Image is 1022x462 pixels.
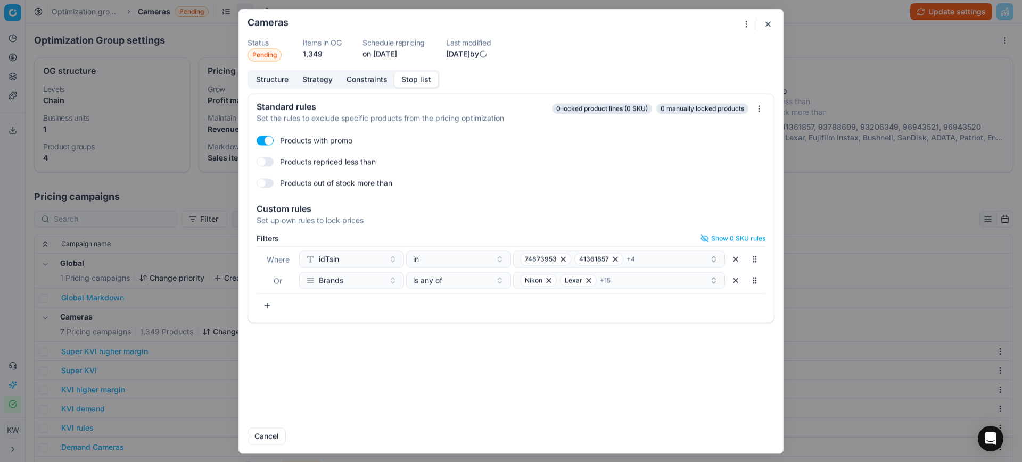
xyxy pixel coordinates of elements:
span: Lexar [565,276,582,284]
h2: Cameras [248,18,289,27]
button: Cancel [248,427,286,444]
label: Products with promo [280,135,352,146]
dt: Status [248,39,282,46]
p: [DATE] by [446,48,491,59]
div: Custom rules [257,204,765,213]
span: 41361857 [579,255,609,263]
button: Stop list [394,72,438,87]
span: Pending [248,48,282,61]
span: in [413,254,419,264]
div: Set the rules to exclude specific products from the pricing optimization [257,113,550,123]
button: Structure [249,72,295,87]
span: + 15 [600,276,611,284]
span: is any of [413,275,442,285]
span: Nikon [525,276,542,284]
label: Filters [257,234,279,242]
span: idTsin [319,254,339,264]
button: NikonLexar+15 [513,272,725,289]
div: Standard rules [257,102,550,111]
span: 74873953 [525,255,557,263]
span: 0 manually locked products [656,103,748,114]
span: Where [267,255,290,264]
span: 0 locked product lines (0 SKU) [552,103,652,114]
button: 7487395341361857+4 [513,250,725,267]
label: Products out of stock more than [280,178,392,188]
div: Set up own rules to lock prices [257,215,765,225]
span: Or [274,276,282,285]
span: + 4 [627,255,635,263]
button: Constraints [340,72,394,87]
dt: Schedule repricing [362,39,425,46]
span: on [DATE] [362,49,397,58]
span: 1,349 [303,49,323,58]
dt: Items in OG [303,39,341,46]
label: Products repriced less than [280,156,376,167]
span: Brands [319,275,343,285]
button: Show 0 SKU rules [700,234,765,242]
dt: Last modified [446,39,491,46]
button: Strategy [295,72,340,87]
